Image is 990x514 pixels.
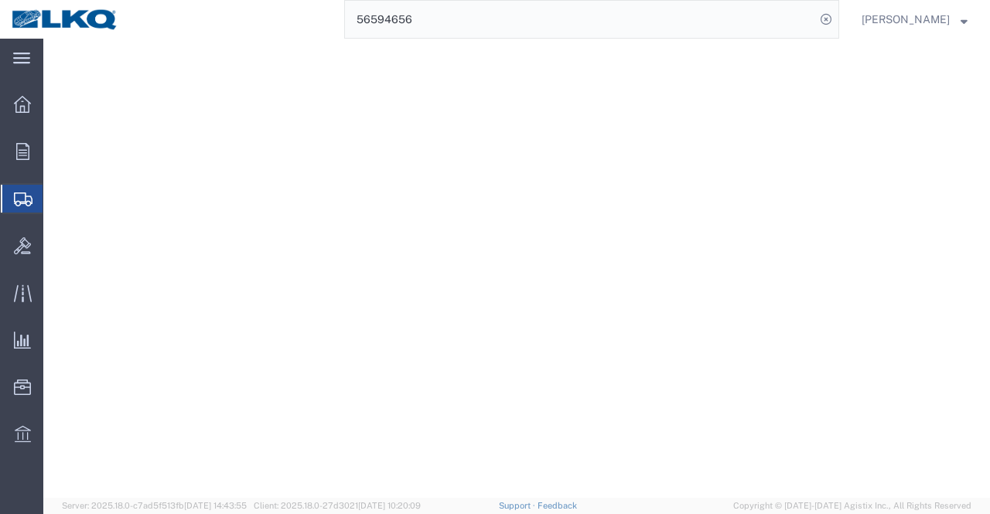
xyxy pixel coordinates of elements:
iframe: FS Legacy Container [43,39,990,498]
a: Feedback [538,501,577,510]
span: Chaithanya Reddy [862,11,950,28]
span: Client: 2025.18.0-27d3021 [254,501,421,510]
input: Search for shipment number, reference number [345,1,815,38]
span: Server: 2025.18.0-c7ad5f513fb [62,501,247,510]
span: Copyright © [DATE]-[DATE] Agistix Inc., All Rights Reserved [733,499,971,512]
span: [DATE] 14:43:55 [184,501,247,510]
button: [PERSON_NAME] [861,10,968,29]
a: Support [499,501,538,510]
img: logo [11,8,119,31]
span: [DATE] 10:20:09 [358,501,421,510]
